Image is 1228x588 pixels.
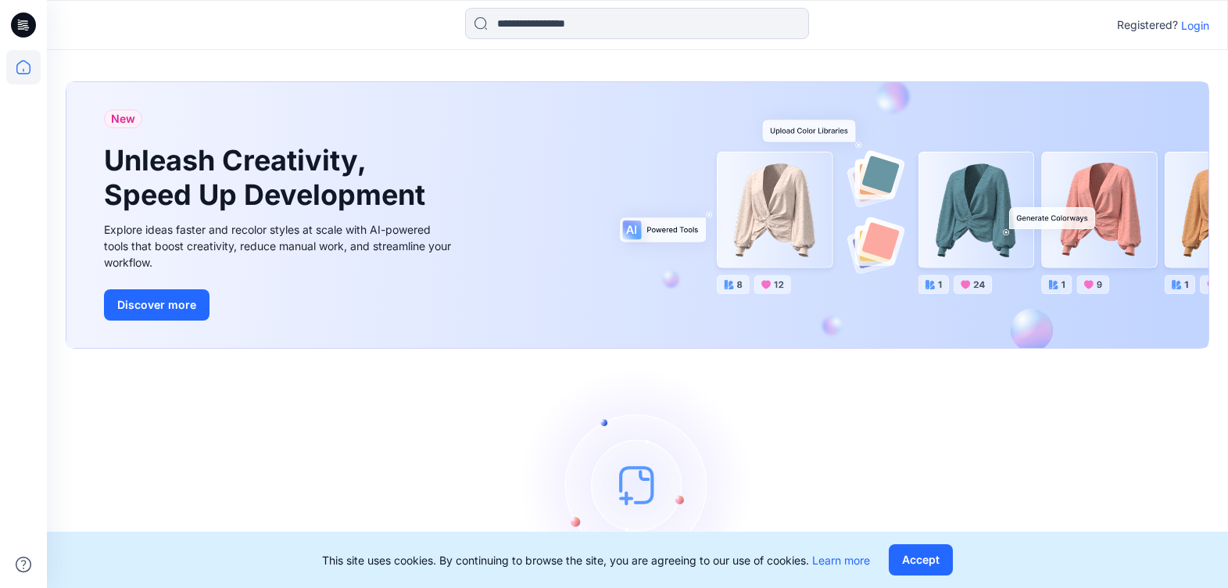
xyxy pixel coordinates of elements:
[889,544,953,575] button: Accept
[1181,17,1209,34] p: Login
[322,552,870,568] p: This site uses cookies. By continuing to browse the site, you are agreeing to our use of cookies.
[1117,16,1178,34] p: Registered?
[111,109,135,128] span: New
[104,289,456,321] a: Discover more
[812,554,870,567] a: Learn more
[104,289,209,321] button: Discover more
[104,144,432,211] h1: Unleash Creativity, Speed Up Development
[104,221,456,271] div: Explore ideas faster and recolor styles at scale with AI-powered tools that boost creativity, red...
